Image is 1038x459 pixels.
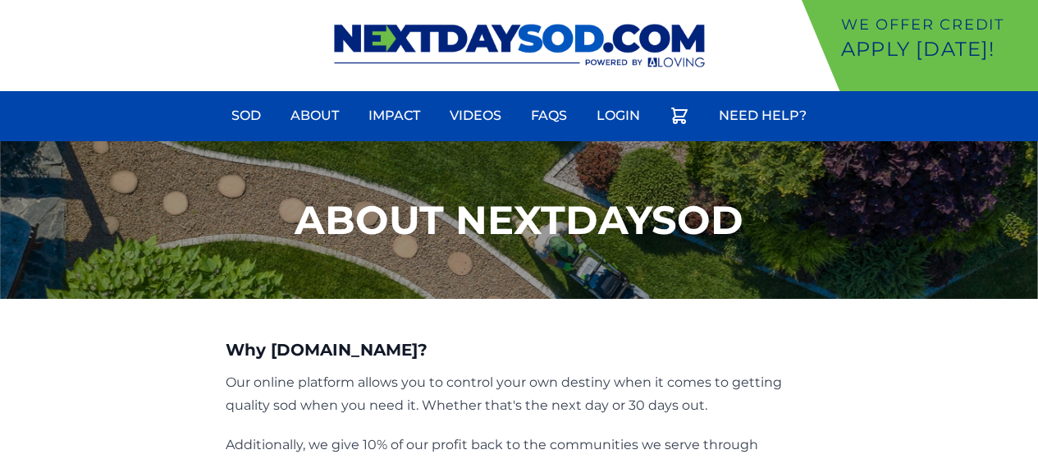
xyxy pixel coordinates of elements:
[359,96,430,135] a: Impact
[841,36,1031,62] p: Apply [DATE]!
[295,200,743,240] h1: About NextDaySod
[440,96,511,135] a: Videos
[226,371,812,417] p: Our online platform allows you to control your own destiny when it comes to getting quality sod w...
[587,96,650,135] a: Login
[222,96,271,135] a: Sod
[841,13,1031,36] p: We offer Credit
[281,96,349,135] a: About
[709,96,816,135] a: Need Help?
[226,338,812,361] h3: Why [DOMAIN_NAME]?
[521,96,577,135] a: FAQs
